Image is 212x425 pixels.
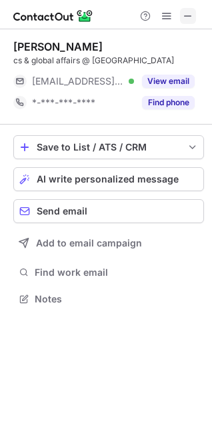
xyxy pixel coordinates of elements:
button: Add to email campaign [13,231,204,255]
div: cs & global affairs @ [GEOGRAPHIC_DATA] [13,55,204,67]
button: AI write personalized message [13,167,204,191]
span: Notes [35,293,199,305]
span: [EMAIL_ADDRESS][DOMAIN_NAME] [32,75,124,87]
button: save-profile-one-click [13,135,204,159]
button: Notes [13,290,204,308]
img: ContactOut v5.3.10 [13,8,93,24]
span: Find work email [35,266,199,278]
span: Add to email campaign [36,238,142,248]
button: Send email [13,199,204,223]
button: Find work email [13,263,204,282]
button: Reveal Button [142,96,195,109]
span: Send email [37,206,87,216]
div: [PERSON_NAME] [13,40,103,53]
span: AI write personalized message [37,174,179,185]
button: Reveal Button [142,75,195,88]
div: Save to List / ATS / CRM [37,142,181,153]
